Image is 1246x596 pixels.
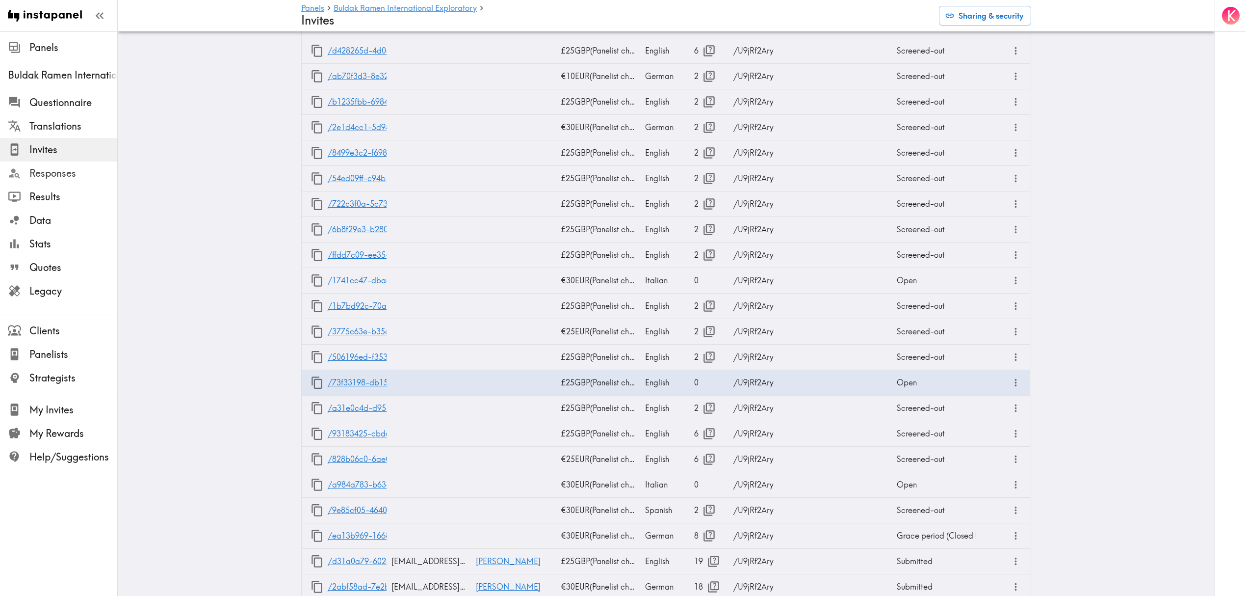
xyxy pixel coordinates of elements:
button: more [1008,94,1024,110]
a: Panels [301,4,324,13]
div: 2 [694,191,724,217]
div: Screened-out [892,63,977,89]
div: English [640,89,689,114]
div: 6 [694,421,724,446]
div: /U9jRf2Ary [728,370,807,395]
div: 19 [694,549,724,574]
div: Screened-out [892,421,977,446]
div: Screened-out [892,140,977,165]
div: £25 GBP ( Panelist chooses ) [556,191,641,217]
div: /U9jRf2Ary [728,472,807,497]
div: Italian [640,472,689,497]
div: €30 EUR ( Panelist chooses ) [556,523,641,548]
div: English [640,548,689,574]
span: Results [29,190,117,204]
div: £25 GBP ( Panelist chooses ) [556,217,641,242]
a: /ffdd7c09-ee35-4609-b5f9-219974b347d5 [328,243,485,268]
span: Translations [29,119,117,133]
div: €30 EUR ( Panelist chooses ) [556,268,641,293]
div: /U9jRf2Ary [728,548,807,574]
button: more [1008,119,1024,135]
div: €25 EUR ( Panelist chooses ) [556,319,641,344]
div: English [640,446,689,472]
span: Help/Suggestions [29,450,117,464]
div: 2 [694,166,724,191]
div: English [640,140,689,165]
div: English [640,421,689,446]
span: Data [29,214,117,227]
div: /U9jRf2Ary [728,242,807,268]
div: Screened-out [892,319,977,344]
button: more [1008,502,1024,518]
span: Strategists [29,371,117,385]
a: /1b7bd92c-70ae-46dd-b642-d50921c554c9 [328,294,493,319]
div: /U9jRf2Ary [728,446,807,472]
a: /ea13b969-1668-4c0a-a231-e35db024efe2 [328,523,490,548]
button: more [1008,553,1024,569]
span: Invites [29,143,117,157]
a: /ab70f3d3-8e32-47f3-92fb-358dedf45904 [328,64,484,89]
div: /U9jRf2Ary [728,319,807,344]
a: /d31a0a79-602d-4a8e-ba57-6a412e6510b5 [328,549,493,574]
div: English [640,165,689,191]
div: 2 [694,217,724,242]
div: €25 EUR ( Panelist chooses ) [556,446,641,472]
button: more [1008,349,1024,365]
span: Quotes [29,261,117,274]
div: £25 GBP ( Panelist chooses ) [556,38,641,63]
div: /U9jRf2Ary [728,217,807,242]
div: 6 [694,447,724,472]
div: Screened-out [892,165,977,191]
div: 2 [694,89,724,114]
div: 2 [694,294,724,319]
span: Panels [29,41,117,54]
div: /U9jRf2Ary [728,497,807,523]
div: English [640,217,689,242]
span: Panelists [29,348,117,361]
a: [PERSON_NAME] [476,556,541,566]
a: /828b06c0-6ae0-4223-a904-7d8d95dfb0d9 [328,447,491,472]
div: Screened-out [892,114,977,140]
div: /U9jRf2Ary [728,523,807,548]
span: K [1227,7,1236,25]
div: /U9jRf2Ary [728,344,807,370]
div: Open [892,268,977,293]
button: more [1008,298,1024,314]
span: Buldak Ramen International Exploratory [8,68,117,82]
div: £25 GBP ( Panelist chooses ) [556,548,641,574]
div: £25 GBP ( Panelist chooses ) [556,370,641,395]
div: English [640,319,689,344]
button: more [1008,170,1024,187]
div: 2 [694,115,724,140]
button: more [1008,400,1024,416]
div: Spanish [640,497,689,523]
h4: Invites [301,13,931,27]
div: Screened-out [892,89,977,114]
div: /U9jRf2Ary [728,63,807,89]
div: €30 EUR ( Panelist chooses ) [556,472,641,497]
div: €30 EUR ( Panelist chooses ) [556,114,641,140]
a: /3775c63e-b35a-4554-9362-f97d99bf2538 [328,319,487,344]
div: Screened-out [892,395,977,421]
button: more [1008,375,1024,391]
span: My Invites [29,403,117,417]
div: Grace period (Closed because of expired grace period) [897,523,972,548]
span: Questionnaire [29,96,117,109]
span: Legacy [29,284,117,298]
div: /U9jRf2Ary [728,395,807,421]
a: Buldak Ramen International Exploratory [334,4,477,13]
div: 8 [694,523,724,548]
a: /722c3f0a-5c73-4544-acd2-66d9218cb522 [328,191,490,217]
div: /U9jRf2Ary [728,268,807,293]
div: Screened-out [892,497,977,523]
div: /U9jRf2Ary [728,421,807,446]
span: Clients [29,324,117,338]
div: 2 [694,64,724,89]
div: English [640,395,689,421]
div: £25 GBP ( Panelist chooses ) [556,344,641,370]
div: €30 EUR ( Panelist chooses ) [556,497,641,523]
button: more [1008,272,1024,289]
a: /73f33198-db15-4592-b99f-0d177fd4eeee [328,370,486,395]
a: /54ed09ff-c94b-4dc1-a0d3-b79bcc73f915 [328,166,486,191]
